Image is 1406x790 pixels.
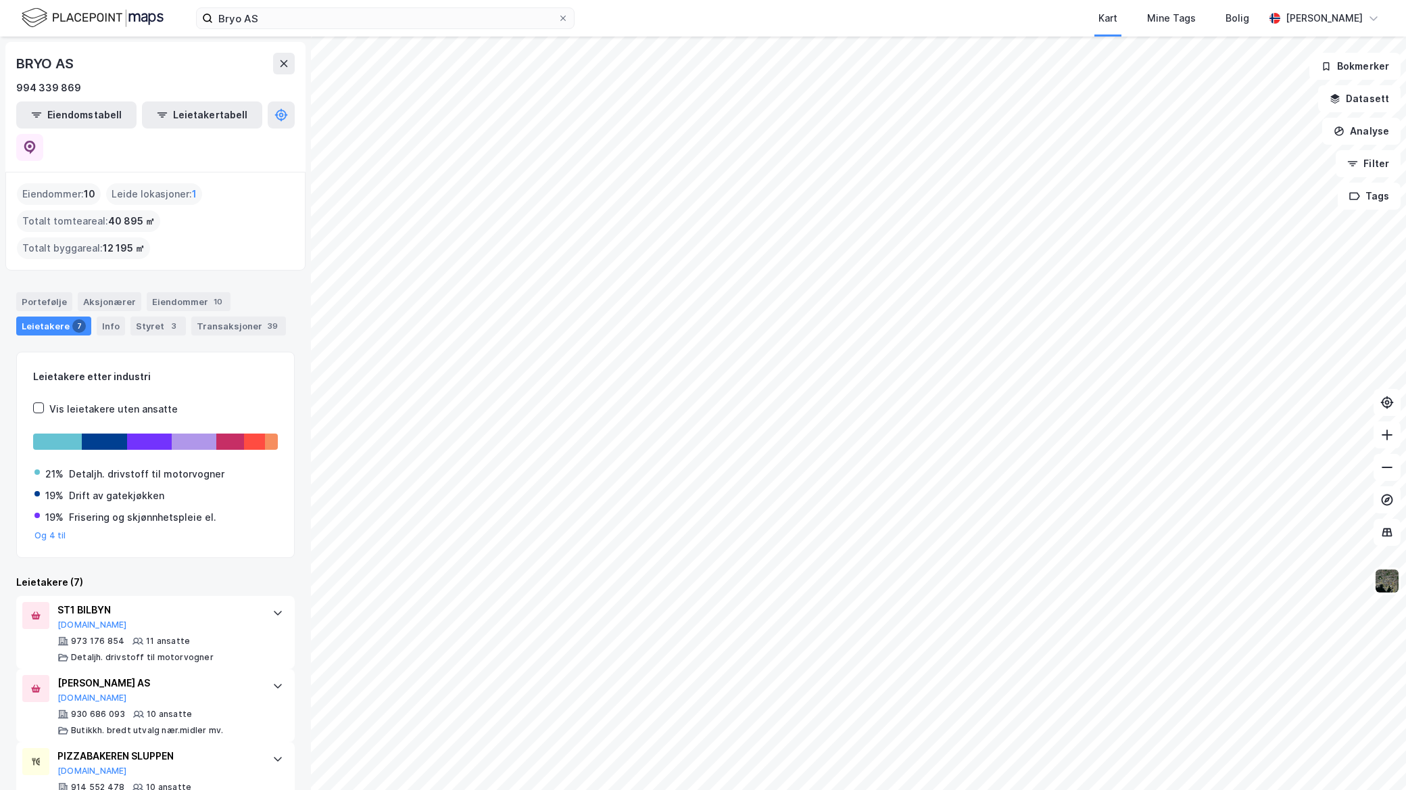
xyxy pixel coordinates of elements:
[1147,10,1196,26] div: Mine Tags
[142,101,262,129] button: Leietakertabell
[16,80,81,96] div: 994 339 869
[57,620,127,630] button: [DOMAIN_NAME]
[57,602,259,618] div: ST1 BILBYN
[71,725,223,736] div: Butikkh. bredt utvalg nær.midler mv.
[45,466,64,482] div: 21%
[1322,118,1401,145] button: Analyse
[147,709,192,720] div: 10 ansatte
[57,766,127,776] button: [DOMAIN_NAME]
[49,401,178,417] div: Vis leietakere uten ansatte
[57,675,259,691] div: [PERSON_NAME] AS
[1338,725,1406,790] iframe: Chat Widget
[78,292,141,311] div: Aksjonærer
[1318,85,1401,112] button: Datasett
[1309,53,1401,80] button: Bokmerker
[16,292,72,311] div: Portefølje
[34,530,66,541] button: Og 4 til
[45,488,64,504] div: 19%
[1336,150,1401,177] button: Filter
[84,186,95,202] span: 10
[16,574,295,590] div: Leietakere (7)
[1338,183,1401,210] button: Tags
[108,213,155,229] span: 40 895 ㎡
[1098,10,1117,26] div: Kart
[191,317,286,335] div: Transaksjoner
[17,237,150,259] div: Totalt byggareal :
[22,6,164,30] img: logo.f888ab2527a4732fd821a326f86c7f29.svg
[17,210,160,232] div: Totalt tomteareal :
[106,183,202,205] div: Leide lokasjoner :
[167,319,180,333] div: 3
[1286,10,1363,26] div: [PERSON_NAME]
[72,319,86,333] div: 7
[1338,725,1406,790] div: Kontrollprogram for chat
[211,295,225,308] div: 10
[265,319,281,333] div: 39
[16,317,91,335] div: Leietakere
[192,186,197,202] span: 1
[16,53,76,74] div: BRYO AS
[69,488,164,504] div: Drift av gatekjøkken
[213,8,558,28] input: Søk på adresse, matrikkel, gårdeiere, leietakere eller personer
[69,466,224,482] div: Detaljh. drivstoff til motorvogner
[1226,10,1249,26] div: Bolig
[33,369,278,385] div: Leietakere etter industri
[57,693,127,703] button: [DOMAIN_NAME]
[97,317,125,335] div: Info
[69,509,216,526] div: Frisering og skjønnhetspleie el.
[71,636,124,647] div: 973 176 854
[103,240,145,256] span: 12 195 ㎡
[1374,568,1400,594] img: 9k=
[17,183,101,205] div: Eiendommer :
[57,748,259,764] div: PIZZABAKEREN SLUPPEN
[71,709,125,720] div: 930 686 093
[16,101,137,129] button: Eiendomstabell
[147,292,231,311] div: Eiendommer
[71,652,214,663] div: Detaljh. drivstoff til motorvogner
[130,317,186,335] div: Styret
[45,509,64,526] div: 19%
[146,636,190,647] div: 11 ansatte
